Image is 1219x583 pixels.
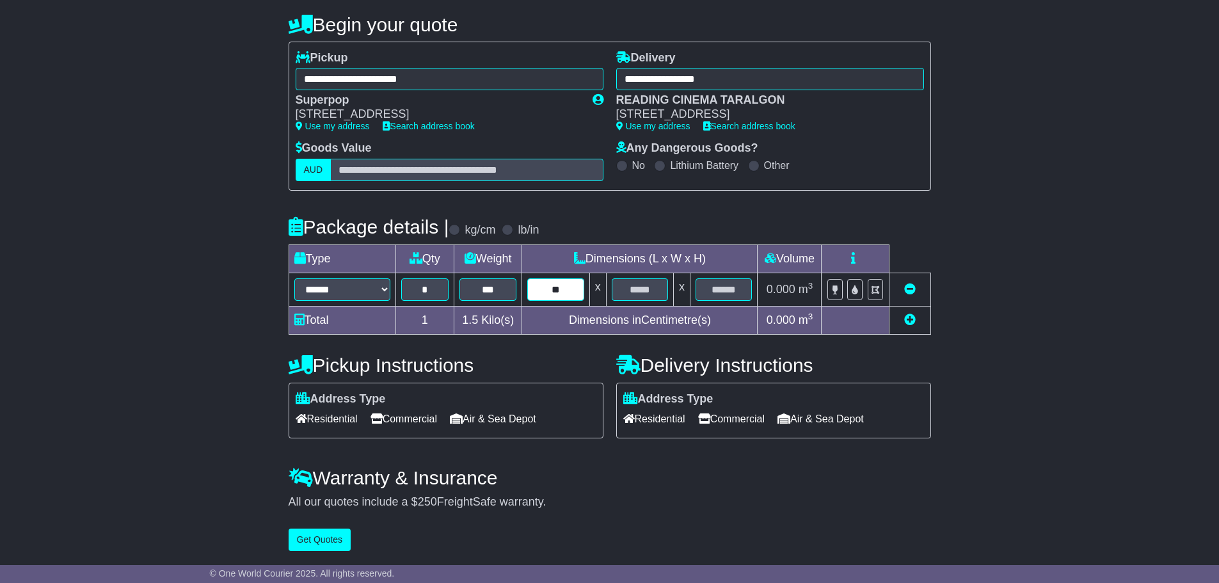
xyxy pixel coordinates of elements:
[289,529,351,551] button: Get Quotes
[623,392,713,406] label: Address Type
[418,495,437,508] span: 250
[289,244,395,273] td: Type
[767,314,795,326] span: 0.000
[289,216,449,237] h4: Package details |
[799,314,813,326] span: m
[616,141,758,156] label: Any Dangerous Goods?
[450,409,536,429] span: Air & Sea Depot
[370,409,437,429] span: Commercial
[289,495,931,509] div: All our quotes include a $ FreightSafe warranty.
[698,409,765,429] span: Commercial
[454,244,522,273] td: Weight
[758,244,822,273] td: Volume
[674,273,690,306] td: x
[210,568,395,579] span: © One World Courier 2025. All rights reserved.
[296,141,372,156] label: Goods Value
[616,108,911,122] div: [STREET_ADDRESS]
[799,283,813,296] span: m
[296,93,580,108] div: Superpop
[296,392,386,406] label: Address Type
[522,244,758,273] td: Dimensions (L x W x H)
[616,121,690,131] a: Use my address
[289,14,931,35] h4: Begin your quote
[465,223,495,237] label: kg/cm
[289,467,931,488] h4: Warranty & Insurance
[670,159,738,172] label: Lithium Battery
[454,306,522,334] td: Kilo(s)
[703,121,795,131] a: Search address book
[395,306,454,334] td: 1
[904,314,916,326] a: Add new item
[518,223,539,237] label: lb/in
[808,281,813,291] sup: 3
[296,51,348,65] label: Pickup
[522,306,758,334] td: Dimensions in Centimetre(s)
[616,51,676,65] label: Delivery
[904,283,916,296] a: Remove this item
[462,314,478,326] span: 1.5
[589,273,606,306] td: x
[767,283,795,296] span: 0.000
[616,355,931,376] h4: Delivery Instructions
[777,409,864,429] span: Air & Sea Depot
[289,355,603,376] h4: Pickup Instructions
[296,121,370,131] a: Use my address
[764,159,790,172] label: Other
[616,93,911,108] div: READING CINEMA TARALGON
[296,159,331,181] label: AUD
[289,306,395,334] td: Total
[296,409,358,429] span: Residential
[808,312,813,321] sup: 3
[296,108,580,122] div: [STREET_ADDRESS]
[383,121,475,131] a: Search address book
[395,244,454,273] td: Qty
[632,159,645,172] label: No
[623,409,685,429] span: Residential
